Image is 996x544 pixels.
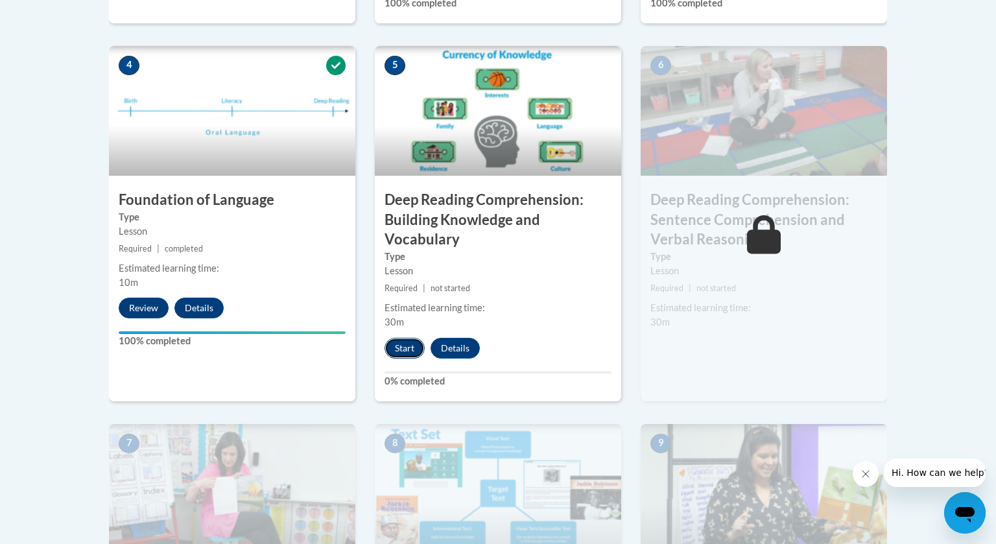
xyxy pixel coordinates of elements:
h3: Deep Reading Comprehension: Building Knowledge and Vocabulary [375,190,621,250]
span: Hi. How can we help? [8,9,105,19]
span: 4 [119,56,139,75]
label: Type [119,210,346,224]
label: Type [650,250,877,264]
span: 9 [650,434,671,453]
label: Type [385,250,611,264]
iframe: Message from company [884,458,986,487]
span: | [689,283,691,293]
h3: Foundation of Language [109,190,355,210]
label: 0% completed [385,374,611,388]
div: Estimated learning time: [650,301,877,315]
span: 6 [650,56,671,75]
span: not started [431,283,470,293]
img: Course Image [375,46,621,176]
span: 7 [119,434,139,453]
span: | [157,244,160,254]
div: Estimated learning time: [119,261,346,276]
button: Details [174,298,224,318]
iframe: Button to launch messaging window [944,492,986,534]
div: Estimated learning time: [385,301,611,315]
span: 10m [119,277,138,288]
button: Review [119,298,169,318]
span: not started [696,283,736,293]
div: Lesson [650,264,877,278]
label: 100% completed [119,334,346,348]
img: Course Image [109,46,355,176]
iframe: Close message [853,461,879,487]
span: 5 [385,56,405,75]
button: Start [385,338,425,359]
span: completed [165,244,203,254]
span: Required [385,283,418,293]
button: Details [431,338,480,359]
span: Required [650,283,683,293]
span: 8 [385,434,405,453]
span: 30m [385,316,404,327]
div: Lesson [119,224,346,239]
div: Your progress [119,331,346,334]
span: Required [119,244,152,254]
div: Lesson [385,264,611,278]
h3: Deep Reading Comprehension: Sentence Comprehension and Verbal Reasoning [641,190,887,250]
img: Course Image [641,46,887,176]
span: | [423,283,425,293]
span: 30m [650,316,670,327]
